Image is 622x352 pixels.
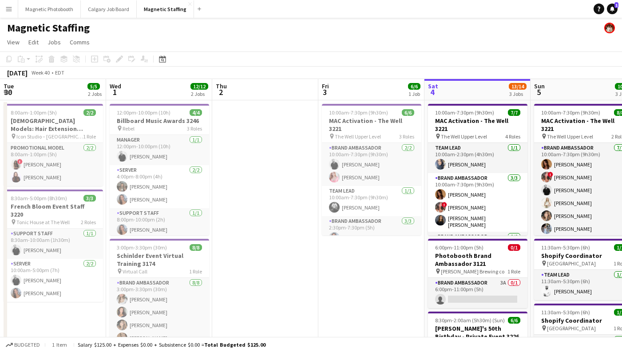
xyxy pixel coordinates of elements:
[508,317,520,324] span: 6/6
[88,91,102,97] div: 2 Jobs
[322,104,421,235] app-job-card: 10:00am-7:30pm (9h30m)6/6MAC Activation - The Well 3221 The Well Upper Level3 RolesBrand Ambassad...
[435,317,505,324] span: 8:30pm-2:00am (5h30m) (Sun)
[16,219,70,225] span: Tonic House at The Well
[66,36,93,48] a: Comms
[4,117,103,133] h3: [DEMOGRAPHIC_DATA] Models: Hair Extension Models | 3321
[505,133,520,140] span: 4 Roles
[117,109,170,116] span: 12:00pm-10:00pm (10h)
[110,117,209,125] h3: Billboard Music Awards 3246
[533,87,545,97] span: 5
[541,109,600,116] span: 10:00am-7:30pm (9h30m)
[137,0,194,18] button: Magnetic Staffing
[322,82,329,90] span: Fri
[110,252,209,268] h3: Schinlder Event Virtual Training 3174
[4,82,14,90] span: Tue
[28,38,39,46] span: Edit
[399,133,414,140] span: 3 Roles
[70,38,90,46] span: Comms
[78,341,265,348] div: Salary $125.00 + Expenses $0.00 + Subsistence $0.00 =
[4,190,103,302] app-job-card: 8:30am-5:00pm (8h30m)3/3French Bloom Event Staff 3220 Tonic House at The Well2 RolesSupport Staff...
[18,0,81,18] button: Magnetic Photobooth
[428,104,527,235] app-job-card: 10:00am-7:30pm (9h30m)7/7MAC Activation - The Well 3221 The Well Upper Level4 RolesTeam Lead1/110...
[110,104,209,235] app-job-card: 12:00pm-10:00pm (10h)4/4Billboard Music Awards 3246 Rebel3 RolesManager1/112:00pm-10:00pm (10h)[P...
[123,125,135,132] span: Rebel
[110,165,209,208] app-card-role: Server2/24:00pm-8:00pm (4h)[PERSON_NAME][PERSON_NAME]
[428,143,527,173] app-card-role: Team Lead1/110:00am-2:30pm (4h30m)[PERSON_NAME]
[329,109,388,116] span: 10:00am-7:30pm (9h30m)
[4,229,103,259] app-card-role: Support Staff1/18:30am-10:00am (1h30m)[PERSON_NAME]
[335,133,381,140] span: The Well Upper Level
[428,173,527,232] app-card-role: Brand Ambassador3/310:00am-7:30pm (9h30m)[PERSON_NAME]![PERSON_NAME][PERSON_NAME] [PERSON_NAME]
[4,340,41,350] button: Budgeted
[83,133,96,140] span: 1 Role
[607,4,618,14] a: 1
[408,83,420,90] span: 6/6
[534,82,545,90] span: Sun
[110,208,209,238] app-card-role: Support Staff1/18:00pm-10:00pm (2h)[PERSON_NAME]
[442,202,447,207] span: !
[321,87,329,97] span: 3
[509,91,526,97] div: 3 Jobs
[427,87,438,97] span: 4
[604,23,615,33] app-user-avatar: Kara & Monika
[428,252,527,268] h3: Photobooth Brand Ambassador 3121
[402,109,414,116] span: 6/6
[4,202,103,218] h3: French Bloom Event Staff 3220
[117,244,167,251] span: 3:00pm-3:30pm (30m)
[214,87,227,97] span: 2
[187,125,202,132] span: 3 Roles
[190,109,202,116] span: 4/4
[541,309,590,316] span: 11:30am-5:30pm (6h)
[4,36,23,48] a: View
[189,268,202,275] span: 1 Role
[2,87,14,97] span: 30
[508,244,520,251] span: 0/1
[7,21,90,35] h1: Magnetic Staffing
[441,133,487,140] span: The Well Upper Level
[14,342,40,348] span: Budgeted
[216,82,227,90] span: Thu
[547,133,593,140] span: The Well Upper Level
[322,186,421,216] app-card-role: Team Lead1/110:00am-7:30pm (9h30m)[PERSON_NAME]
[204,341,265,348] span: Total Budgeted $125.00
[435,109,494,116] span: 10:00am-7:30pm (9h30m)
[81,219,96,225] span: 2 Roles
[428,239,527,308] app-job-card: 6:00pm-11:00pm (5h)0/1Photobooth Brand Ambassador 3121 [PERSON_NAME] Brewing co1 RoleBrand Ambass...
[428,324,527,340] h3: [PERSON_NAME]'s 50th Birthday - Private Event 3226
[49,341,70,348] span: 1 item
[435,244,483,251] span: 6:00pm-11:00pm (5h)
[508,109,520,116] span: 7/7
[428,82,438,90] span: Sat
[44,36,64,48] a: Jobs
[507,268,520,275] span: 1 Role
[4,104,103,186] app-job-card: 8:00am-1:00pm (5h)2/2[DEMOGRAPHIC_DATA] Models: Hair Extension Models | 3321 Icon Studio – [GEOGR...
[123,268,147,275] span: Virtual Call
[25,36,42,48] a: Edit
[322,143,421,186] app-card-role: Brand Ambassador2/210:00am-7:30pm (9h30m)[PERSON_NAME][PERSON_NAME]
[548,172,553,177] span: !
[547,325,596,332] span: [GEOGRAPHIC_DATA]
[83,109,96,116] span: 2/2
[48,38,61,46] span: Jobs
[541,244,590,251] span: 11:30am-5:30pm (6h)
[191,91,208,97] div: 2 Jobs
[428,232,527,275] app-card-role: Brand Ambassador2/2
[83,195,96,202] span: 3/3
[81,0,137,18] button: Calgary Job Board
[87,83,100,90] span: 5/5
[7,68,28,77] div: [DATE]
[322,216,421,272] app-card-role: Brand Ambassador3/32:30pm-7:30pm (5h)[PERSON_NAME]
[428,117,527,133] h3: MAC Activation - The Well 3221
[190,244,202,251] span: 8/8
[16,133,83,140] span: Icon Studio – [GEOGRAPHIC_DATA]
[110,82,121,90] span: Wed
[408,91,420,97] div: 1 Job
[547,260,596,267] span: [GEOGRAPHIC_DATA]
[11,109,57,116] span: 8:00am-1:00pm (5h)
[428,278,527,308] app-card-role: Brand Ambassador3A0/16:00pm-11:00pm (5h)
